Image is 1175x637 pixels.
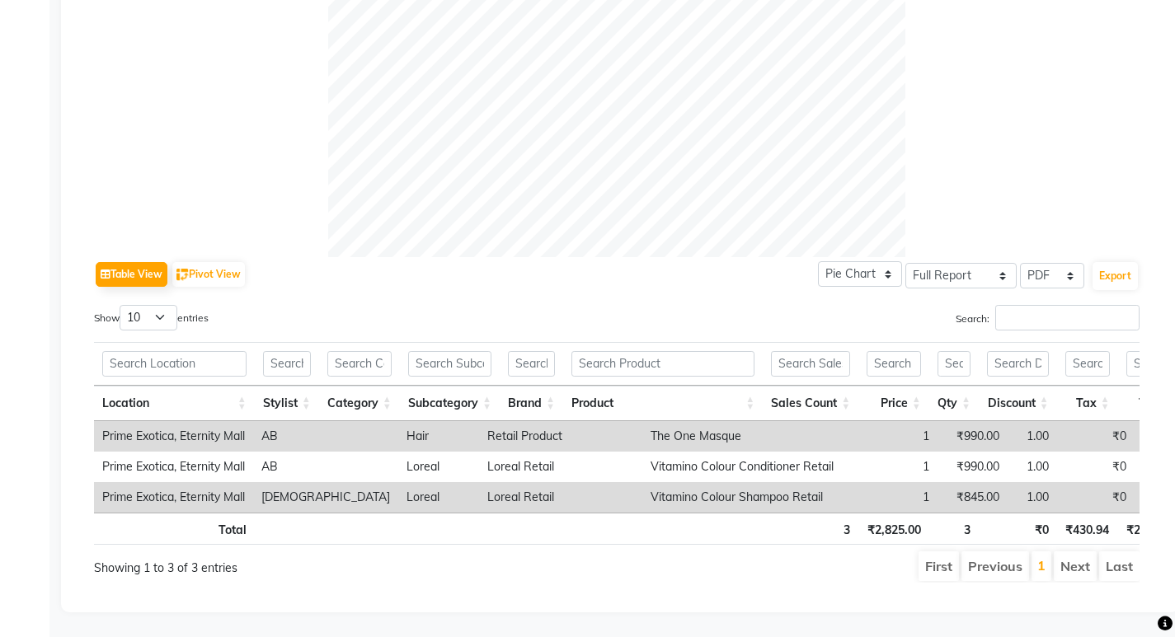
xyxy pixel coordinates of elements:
[94,421,253,452] td: Prime Exotica, Eternity Mall
[479,452,579,482] td: Loreal Retail
[938,351,971,377] input: Search Qty
[938,421,1008,452] td: ₹990.00
[571,351,754,377] input: Search Product
[508,351,555,377] input: Search Brand
[929,386,979,421] th: Qty: activate to sort column ascending
[500,386,563,421] th: Brand: activate to sort column ascending
[398,452,479,482] td: Loreal
[96,262,167,287] button: Table View
[94,513,255,545] th: Total
[842,452,938,482] td: 1
[1093,262,1138,290] button: Export
[842,482,938,513] td: 1
[1057,421,1135,452] td: ₹0
[995,305,1140,330] input: Search:
[642,482,842,513] td: Vitamino Colour Shampoo Retail
[327,351,392,377] input: Search Category
[94,550,515,577] div: Showing 1 to 3 of 3 entries
[263,351,311,377] input: Search Stylist
[120,305,177,330] select: Showentries
[479,421,579,452] td: Retail Product
[979,386,1057,421] th: Discount: activate to sort column ascending
[94,482,253,513] td: Prime Exotica, Eternity Mall
[94,452,253,482] td: Prime Exotica, Eternity Mall
[398,421,479,452] td: Hair
[176,269,189,281] img: pivot.png
[94,305,209,330] label: Show entries
[253,482,398,513] td: [DEMOGRAPHIC_DATA]
[929,513,979,545] th: 3
[987,351,1049,377] input: Search Discount
[400,386,500,421] th: Subcategory: activate to sort column ascending
[867,351,921,377] input: Search Price
[956,305,1140,330] label: Search:
[398,482,479,513] td: Loreal
[1037,557,1046,574] a: 1
[479,482,579,513] td: Loreal Retail
[1057,452,1135,482] td: ₹0
[858,513,929,545] th: ₹2,825.00
[642,421,842,452] td: The One Masque
[255,386,319,421] th: Stylist: activate to sort column ascending
[563,386,763,421] th: Product: activate to sort column ascending
[763,386,858,421] th: Sales Count: activate to sort column ascending
[253,452,398,482] td: AB
[979,513,1057,545] th: ₹0
[253,421,398,452] td: AB
[94,386,255,421] th: Location: activate to sort column ascending
[938,482,1008,513] td: ₹845.00
[938,452,1008,482] td: ₹990.00
[319,386,400,421] th: Category: activate to sort column ascending
[1065,351,1110,377] input: Search Tax
[408,351,491,377] input: Search Subcategory
[1057,386,1118,421] th: Tax: activate to sort column ascending
[102,351,247,377] input: Search Location
[642,452,842,482] td: Vitamino Colour Conditioner Retail
[771,351,850,377] input: Search Sales Count
[1008,452,1057,482] td: 1.00
[172,262,245,287] button: Pivot View
[858,386,929,421] th: Price: activate to sort column ascending
[1057,513,1118,545] th: ₹430.94
[842,421,938,452] td: 1
[1057,482,1135,513] td: ₹0
[1008,482,1057,513] td: 1.00
[1008,421,1057,452] td: 1.00
[763,513,858,545] th: 3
